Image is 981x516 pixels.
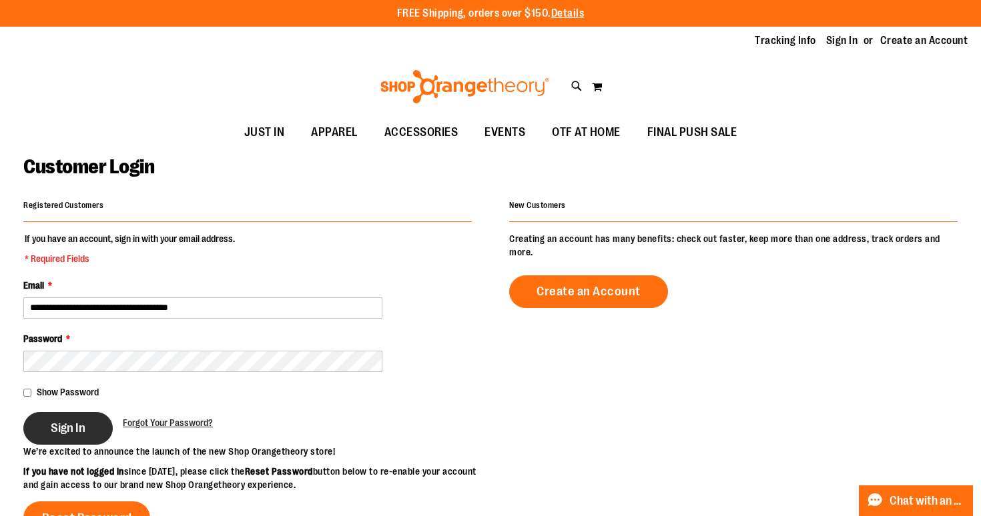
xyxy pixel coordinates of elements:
legend: If you have an account, sign in with your email address. [23,232,236,265]
span: ACCESSORIES [384,117,458,147]
span: Chat with an Expert [890,495,965,507]
span: FINAL PUSH SALE [647,117,737,147]
span: EVENTS [484,117,525,147]
span: Email [23,280,44,291]
a: Tracking Info [755,33,816,48]
span: APPAREL [311,117,358,147]
span: * Required Fields [25,252,235,265]
span: Sign In [51,421,85,435]
a: APPAREL [298,117,371,148]
a: Forgot Your Password? [123,416,213,429]
a: FINAL PUSH SALE [634,117,751,148]
a: JUST IN [231,117,298,148]
button: Chat with an Expert [859,485,974,516]
span: OTF AT HOME [552,117,621,147]
a: OTF AT HOME [539,117,634,148]
img: Shop Orangetheory [378,70,551,103]
a: Details [551,7,585,19]
a: Create an Account [880,33,968,48]
a: ACCESSORIES [371,117,472,148]
a: Sign In [826,33,858,48]
span: Password [23,333,62,344]
span: Forgot Your Password? [123,417,213,428]
span: Show Password [37,387,99,397]
span: Create an Account [537,284,641,299]
p: since [DATE], please click the button below to re-enable your account and gain access to our bran... [23,465,490,491]
p: FREE Shipping, orders over $150. [397,6,585,21]
a: Create an Account [509,275,668,308]
p: We’re excited to announce the launch of the new Shop Orangetheory store! [23,445,490,458]
strong: Registered Customers [23,201,103,210]
strong: New Customers [509,201,566,210]
strong: If you have not logged in [23,466,124,477]
span: Customer Login [23,155,154,178]
strong: Reset Password [245,466,313,477]
p: Creating an account has many benefits: check out faster, keep more than one address, track orders... [509,232,958,259]
button: Sign In [23,412,113,445]
span: JUST IN [244,117,285,147]
a: EVENTS [471,117,539,148]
